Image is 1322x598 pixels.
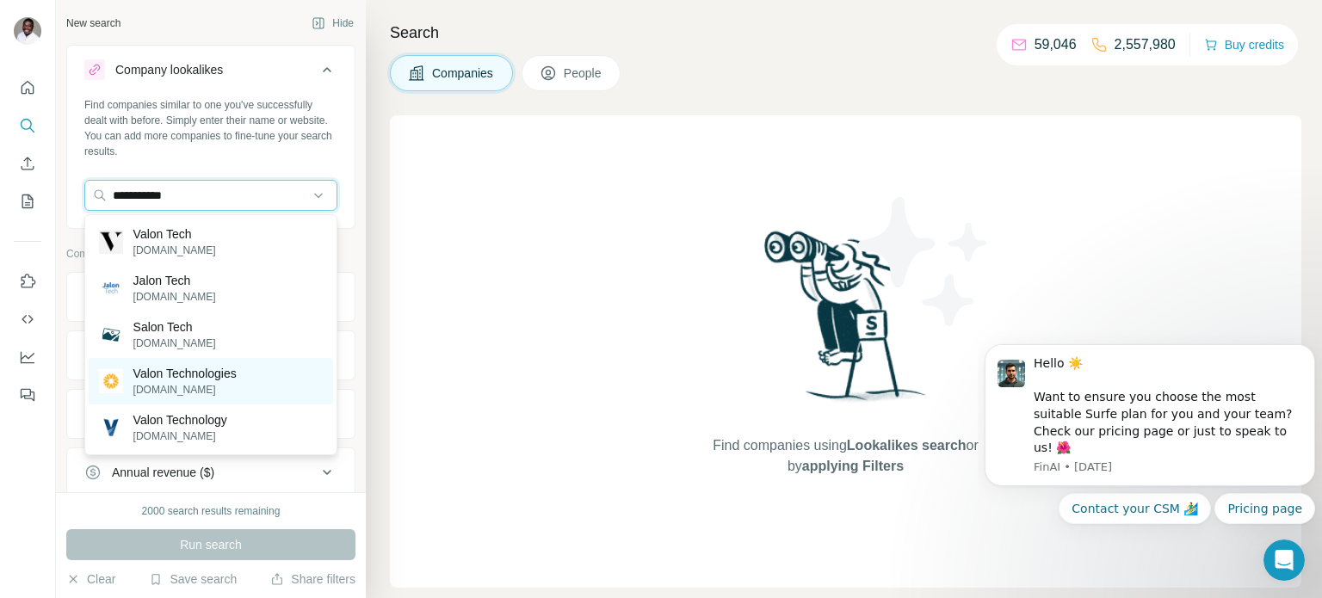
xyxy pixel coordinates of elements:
[142,503,281,519] div: 2000 search results remaining
[14,148,41,179] button: Enrich CSV
[14,342,41,373] button: Dashboard
[133,289,216,305] p: [DOMAIN_NAME]
[133,272,216,289] p: Jalon Tech
[390,21,1301,45] h4: Search
[564,65,603,82] span: People
[14,186,41,217] button: My lists
[1204,33,1284,57] button: Buy credits
[1035,34,1077,55] p: 59,046
[757,226,936,418] img: Surfe Illustration - Woman searching with binoculars
[432,65,495,82] span: Companies
[112,464,214,481] div: Annual revenue ($)
[14,304,41,335] button: Use Surfe API
[149,570,237,588] button: Save search
[14,379,41,410] button: Feedback
[14,72,41,103] button: Quick start
[67,276,355,317] button: Company
[66,570,115,588] button: Clear
[707,435,983,477] span: Find companies using or by
[99,276,123,300] img: Jalon Tech
[133,428,227,444] p: [DOMAIN_NAME]
[99,323,123,347] img: Salon Tech
[1115,34,1176,55] p: 2,557,980
[802,459,904,473] span: applying Filters
[67,452,355,493] button: Annual revenue ($)
[1263,539,1305,581] iframe: Intercom live chat
[133,365,237,382] p: Valon Technologies
[133,225,216,243] p: Valon Tech
[133,382,237,398] p: [DOMAIN_NAME]
[99,230,123,254] img: Valon Tech
[67,49,355,97] button: Company lookalikes
[99,369,123,393] img: Valon Technologies
[14,266,41,297] button: Use Surfe on LinkedIn
[99,416,123,440] img: Valon Technology
[133,336,216,351] p: [DOMAIN_NAME]
[846,184,1001,339] img: Surfe Illustration - Stars
[115,61,223,78] div: Company lookalikes
[66,246,355,262] p: Company information
[14,110,41,141] button: Search
[847,438,967,453] span: Lookalikes search
[14,17,41,45] img: Avatar
[133,411,227,428] p: Valon Technology
[84,97,337,159] div: Find companies similar to one you've successfully dealt with before. Simply enter their name or w...
[978,305,1322,552] iframe: Intercom notifications message
[67,393,355,435] button: HQ location
[270,570,355,588] button: Share filters
[133,243,216,258] p: [DOMAIN_NAME]
[67,335,355,376] button: Industry
[300,10,366,36] button: Hide
[66,15,120,31] div: New search
[133,318,216,336] p: Salon Tech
